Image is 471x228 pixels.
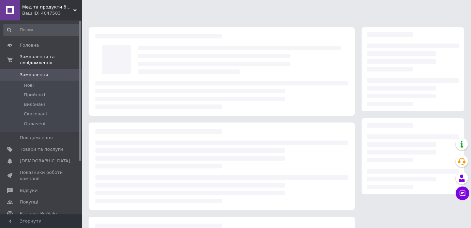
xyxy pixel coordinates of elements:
button: Чат з покупцем [456,186,469,200]
span: Каталог ProSale [20,211,57,217]
span: Скасовані [24,111,47,117]
span: Повідомлення [20,135,53,141]
span: Замовлення та повідомлення [20,54,82,66]
span: [DEMOGRAPHIC_DATA] [20,158,70,164]
span: Оплачені [24,121,45,127]
span: Товари та послуги [20,146,63,152]
div: Ваш ID: 4047583 [22,10,82,16]
span: Покупці [20,199,38,205]
span: Замовлення [20,72,48,78]
span: Головна [20,42,39,48]
span: Нові [24,82,34,88]
span: Прийняті [24,92,45,98]
span: Показники роботи компанії [20,169,63,182]
span: Відгуки [20,188,37,194]
span: Мед та продукти бджільництва [22,4,73,10]
input: Пошук [3,24,80,36]
span: Виконані [24,101,45,108]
